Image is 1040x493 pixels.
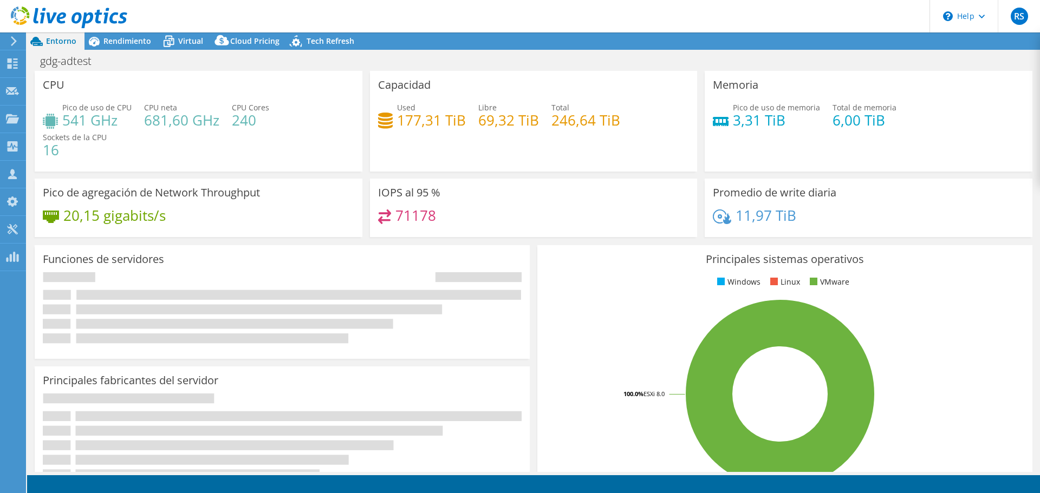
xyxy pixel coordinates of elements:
tspan: 100.0% [623,390,643,398]
h4: 20,15 gigabits/s [63,209,166,221]
h4: 69,32 TiB [478,114,539,126]
h4: 3,31 TiB [733,114,820,126]
span: Cloud Pricing [230,36,279,46]
h4: 177,31 TiB [397,114,466,126]
li: VMware [807,276,849,288]
h3: Funciones de servidores [43,253,164,265]
span: Sockets de la CPU [43,132,107,142]
span: RS [1011,8,1028,25]
h4: 16 [43,144,107,156]
h3: CPU [43,79,64,91]
span: CPU Cores [232,102,269,113]
h4: 681,60 GHz [144,114,219,126]
tspan: ESXi 8.0 [643,390,665,398]
h4: 541 GHz [62,114,132,126]
span: Libre [478,102,497,113]
span: Used [397,102,415,113]
span: Tech Refresh [307,36,354,46]
h3: Promedio de write diaria [713,187,836,199]
h3: Pico de agregación de Network Throughput [43,187,260,199]
span: Total de memoria [833,102,896,113]
span: Pico de uso de CPU [62,102,132,113]
h3: Principales fabricantes del servidor [43,374,218,386]
h1: gdg-adtest [35,55,108,67]
h4: 240 [232,114,269,126]
span: Entorno [46,36,76,46]
span: Virtual [178,36,203,46]
li: Windows [714,276,760,288]
span: CPU neta [144,102,177,113]
h3: Capacidad [378,79,431,91]
h3: IOPS al 95 % [378,187,440,199]
h3: Principales sistemas operativos [545,253,1024,265]
span: Pico de uso de memoria [733,102,820,113]
h4: 71178 [395,209,436,221]
span: Total [551,102,569,113]
h4: 11,97 TiB [736,209,796,221]
svg: \n [943,11,953,21]
li: Linux [768,276,800,288]
span: Rendimiento [103,36,151,46]
h4: 246,64 TiB [551,114,620,126]
h3: Memoria [713,79,758,91]
h4: 6,00 TiB [833,114,896,126]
